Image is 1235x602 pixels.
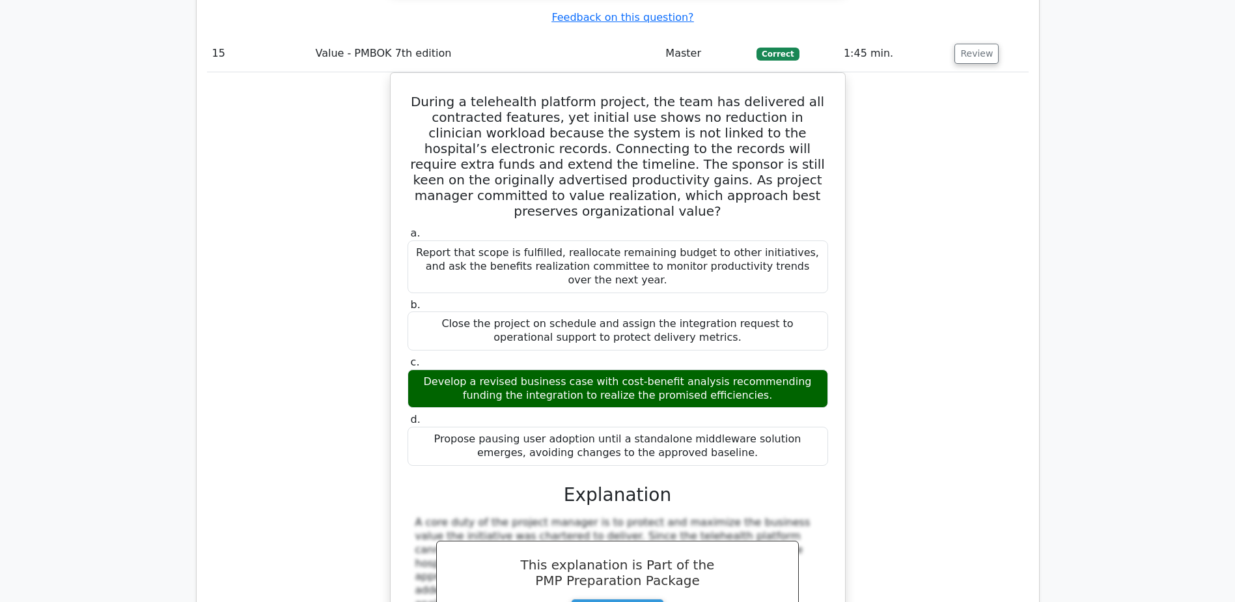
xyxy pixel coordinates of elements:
span: a. [411,227,421,239]
span: c. [411,356,420,368]
td: Master [660,35,751,72]
div: Develop a revised business case with cost-benefit analysis recommending funding the integration t... [408,369,828,408]
a: Feedback on this question? [551,11,693,23]
div: Propose pausing user adoption until a standalone middleware solution emerges, avoiding changes to... [408,427,828,466]
td: 1:45 min. [839,35,950,72]
span: Correct [756,48,799,61]
h5: During a telehealth platform project, the team has delivered all contracted features, yet initial... [406,94,829,219]
button: Review [954,44,999,64]
td: Value - PMBOK 7th edition [310,35,660,72]
td: 15 [207,35,311,72]
span: d. [411,413,421,425]
span: b. [411,298,421,311]
h3: Explanation [415,484,820,506]
div: Report that scope is fulfilled, reallocate remaining budget to other initiatives, and ask the ben... [408,240,828,293]
div: Close the project on schedule and assign the integration request to operational support to protec... [408,311,828,351]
